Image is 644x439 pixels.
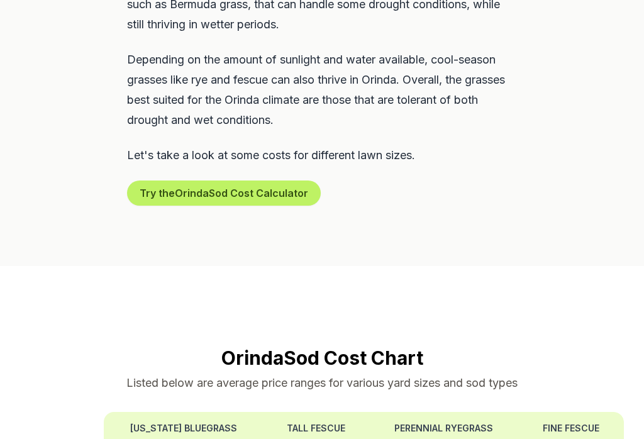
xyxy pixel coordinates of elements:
[127,50,517,131] p: Depending on the amount of sunlight and water available, cool-season grasses like rye and fescue ...
[20,375,624,392] p: Listed below are average price ranges for various yard sizes and sod types
[127,146,517,166] p: Let's take a look at some costs for different lawn sizes.
[127,181,321,206] button: Try theOrindaSod Cost Calculator
[20,347,624,370] h2: Orinda Sod Cost Chart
